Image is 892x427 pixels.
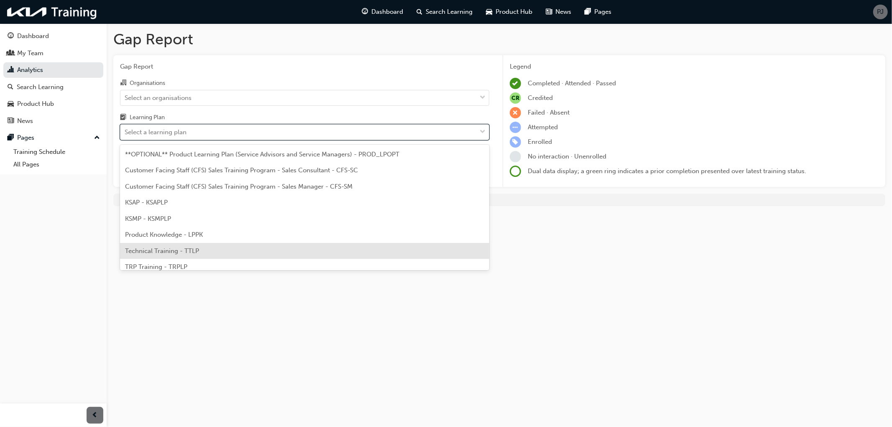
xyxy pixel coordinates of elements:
a: Dashboard [3,28,103,44]
div: Organisations [130,79,165,87]
span: Pages [595,7,612,17]
span: News [556,7,572,17]
span: Customer Facing Staff (CFS) Sales Training Program - Sales Manager - CFS-SM [125,183,353,190]
span: learningRecordVerb_ENROLL-icon [510,136,521,148]
span: TRP Training - TRPLP [125,263,187,271]
button: PJ [873,5,888,19]
span: news-icon [546,7,552,17]
span: learningRecordVerb_ATTEMPT-icon [510,122,521,133]
span: Credited [528,94,553,102]
span: learningRecordVerb_COMPLETE-icon [510,78,521,89]
span: KSMP - KSMPLP [125,215,171,222]
span: Customer Facing Staff (CFS) Sales Training Program - Sales Consultant - CFS-SC [125,166,358,174]
span: car-icon [8,100,14,108]
span: news-icon [8,118,14,125]
span: learningRecordVerb_FAIL-icon [510,107,521,118]
span: organisation-icon [120,79,126,87]
div: Pages [17,133,34,143]
a: News [3,113,103,129]
span: **OPTIONAL** Product Learning Plan (Service Advisors and Service Managers) - PROD_LPOPT [125,151,399,158]
span: search-icon [417,7,423,17]
a: All Pages [10,158,103,171]
span: Failed · Absent [528,109,570,116]
span: Gap Report [120,62,489,72]
span: search-icon [8,84,13,91]
span: down-icon [480,127,486,138]
img: kia-training [4,3,100,20]
span: prev-icon [92,410,98,421]
span: learningplan-icon [120,114,126,122]
span: Product Knowledge - LPPK [125,231,203,238]
span: Search Learning [426,7,473,17]
div: Select an organisations [125,93,192,102]
span: null-icon [510,92,521,104]
span: pages-icon [585,7,591,17]
span: No interaction · Unenrolled [528,153,606,160]
div: Legend [510,62,879,72]
span: Completed · Attended · Passed [528,79,616,87]
span: chart-icon [8,66,14,74]
a: guage-iconDashboard [355,3,410,20]
h1: Gap Report [113,30,885,49]
a: car-iconProduct Hub [480,3,539,20]
span: Dual data display; a green ring indicates a prior completion presented over latest training status. [528,167,806,175]
span: KSAP - KSAPLP [125,199,168,206]
span: learningRecordVerb_NONE-icon [510,151,521,162]
span: people-icon [8,50,14,57]
span: Enrolled [528,138,552,146]
button: Pages [3,130,103,146]
a: news-iconNews [539,3,578,20]
span: pages-icon [8,134,14,142]
span: PJ [877,7,884,17]
div: Search Learning [17,82,64,92]
a: Search Learning [3,79,103,95]
div: News [17,116,33,126]
span: guage-icon [362,7,368,17]
div: My Team [17,49,43,58]
div: Product Hub [17,99,54,109]
span: Attempted [528,123,558,131]
span: Dashboard [372,7,404,17]
span: guage-icon [8,33,14,40]
a: Training Schedule [10,146,103,159]
div: Dashboard [17,31,49,41]
span: car-icon [486,7,493,17]
a: My Team [3,46,103,61]
div: Select a learning plan [125,128,187,137]
a: pages-iconPages [578,3,619,20]
span: down-icon [480,92,486,103]
a: search-iconSearch Learning [410,3,480,20]
span: Product Hub [496,7,533,17]
span: up-icon [94,133,100,143]
a: Product Hub [3,96,103,112]
div: Learning Plan [130,113,165,122]
button: DashboardMy TeamAnalyticsSearch LearningProduct HubNews [3,27,103,130]
span: Technical Training - TTLP [125,247,199,255]
a: Analytics [3,62,103,78]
